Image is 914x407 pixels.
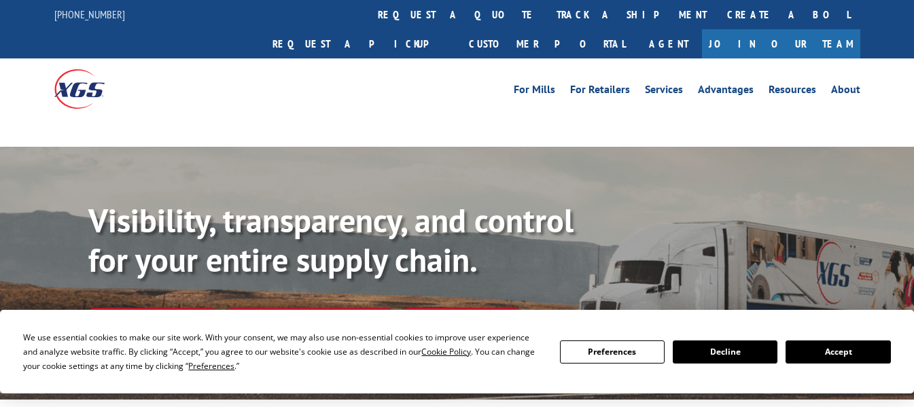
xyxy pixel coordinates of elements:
[459,29,635,58] a: Customer Portal
[23,330,543,373] div: We use essential cookies to make our site work. With your consent, we may also use non-essential ...
[702,29,860,58] a: Join Our Team
[88,199,574,281] b: Visibility, transparency, and control for your entire supply chain.
[560,340,665,364] button: Preferences
[88,308,216,336] a: Track shipment
[227,308,392,337] a: Calculate transit time
[421,346,471,357] span: Cookie Policy
[262,29,459,58] a: Request a pickup
[698,84,754,99] a: Advantages
[514,84,555,99] a: For Mills
[769,84,816,99] a: Resources
[831,84,860,99] a: About
[786,340,890,364] button: Accept
[188,360,234,372] span: Preferences
[570,84,630,99] a: For Retailers
[645,84,683,99] a: Services
[635,29,702,58] a: Agent
[54,7,125,21] a: [PHONE_NUMBER]
[403,308,519,337] a: XGS ASSISTANT
[673,340,777,364] button: Decline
